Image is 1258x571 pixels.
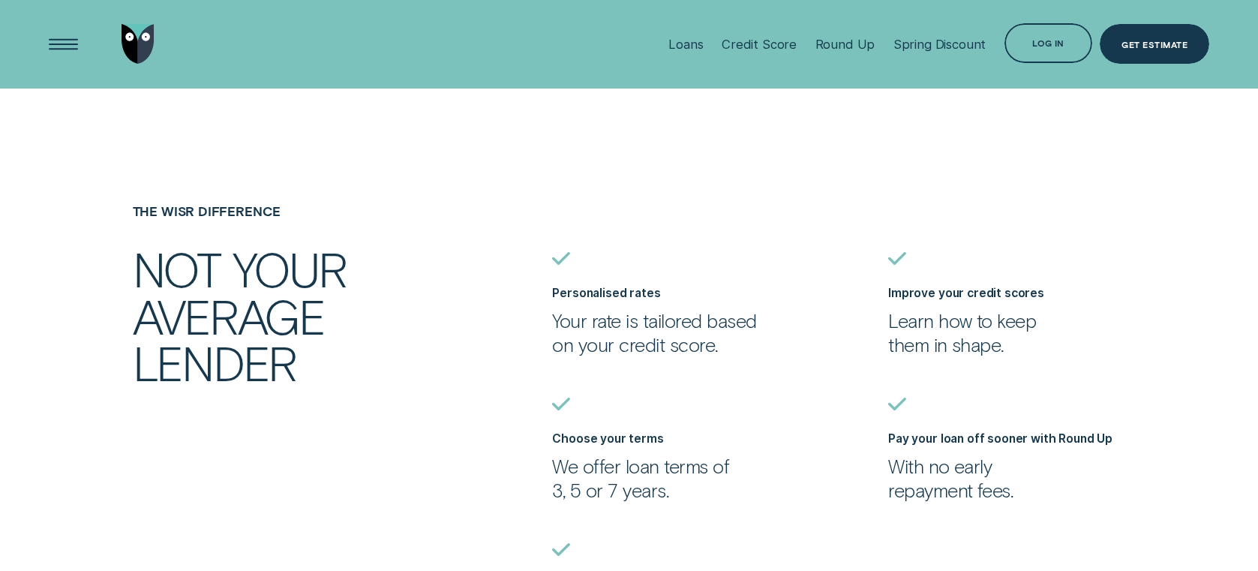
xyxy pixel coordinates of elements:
[722,37,797,52] div: Credit Score
[552,309,789,357] p: Your rate is tailored based on your credit score.
[668,37,703,52] div: Loans
[888,431,1112,446] label: Pay your loan off sooner with Round Up
[888,309,1125,357] p: Learn how to keep them in shape.
[44,24,83,64] button: Open Menu
[1004,23,1093,63] button: Log in
[552,431,663,446] label: Choose your terms
[888,455,1125,503] p: With no early repayment fees.
[815,37,875,52] div: Round Up
[888,286,1044,300] label: Improve your credit scores
[133,245,424,386] h2: Not your average lender
[893,37,986,52] div: Spring Discount
[133,203,454,218] h4: The Wisr Difference
[552,286,660,300] label: Personalised rates
[1100,24,1209,64] a: Get Estimate
[552,455,789,503] p: We offer loan terms of 3, 5 or 7 years.
[122,24,155,64] img: Wisr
